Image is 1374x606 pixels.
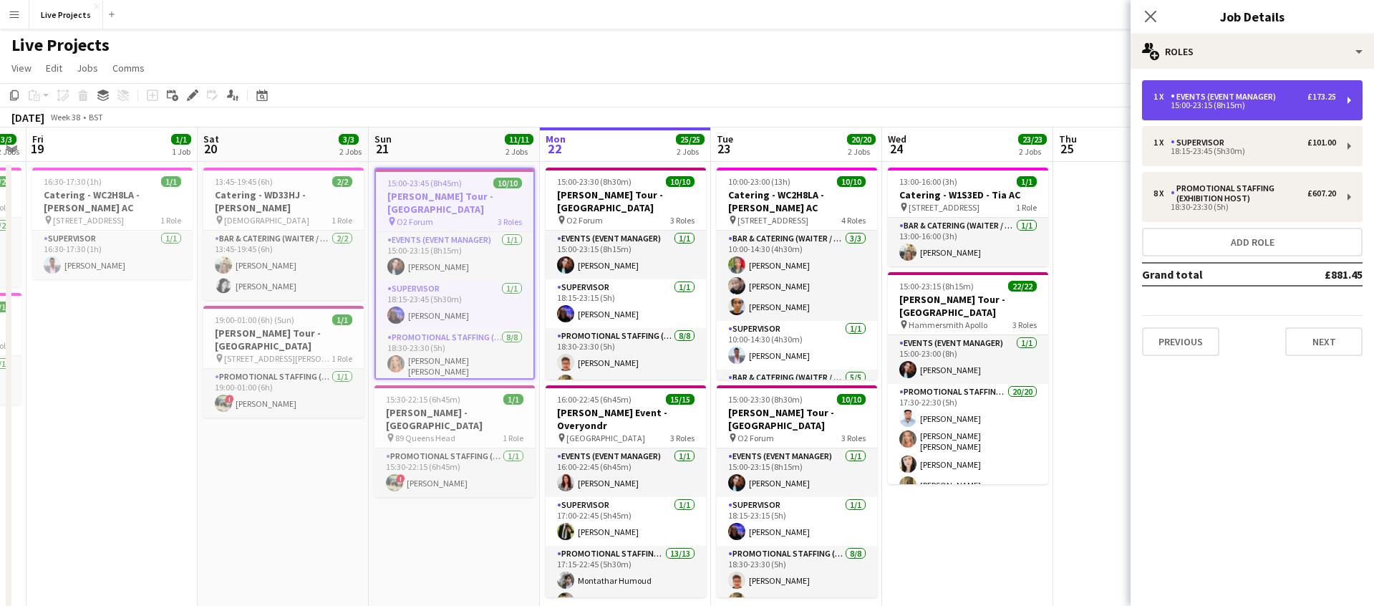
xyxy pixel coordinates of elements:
span: Hammersmith Apollo [909,319,987,330]
span: 1/1 [171,134,191,145]
app-job-card: 10:00-23:00 (13h)10/10Catering - WC2H8LA - [PERSON_NAME] AC [STREET_ADDRESS]4 RolesBar & Catering... [717,168,877,380]
span: 15:00-23:45 (8h45m) [387,178,462,188]
span: 1 Role [503,433,523,443]
button: Add role [1142,228,1363,256]
span: Jobs [77,62,98,74]
app-card-role: Events (Event Manager)1/115:00-23:15 (8h15m)[PERSON_NAME] [717,448,877,497]
div: £101.00 [1307,138,1336,148]
span: 24 [886,140,906,157]
span: Fri [32,133,44,145]
span: ! [397,474,405,483]
span: 89 Queens Head [395,433,455,443]
div: 18:15-23:45 (5h30m) [1153,148,1336,155]
app-card-role: Events (Event Manager)1/116:00-22:45 (6h45m)[PERSON_NAME] [546,448,706,497]
h3: [PERSON_NAME] Tour - [GEOGRAPHIC_DATA] [717,406,877,432]
td: Grand total [1142,263,1277,286]
div: 13:45-19:45 (6h)2/2Catering - WD33HJ - [PERSON_NAME] [DEMOGRAPHIC_DATA]1 RoleBar & Catering (Wait... [203,168,364,300]
span: 15/15 [666,394,695,405]
button: Previous [1142,327,1219,356]
h3: Catering - WC2H8LA - [PERSON_NAME] AC [32,188,193,214]
span: Thu [1059,133,1077,145]
span: 20/20 [847,134,876,145]
div: [DATE] [11,110,44,125]
div: Roles [1131,34,1374,69]
span: 23 [715,140,733,157]
app-card-role: Events (Event Manager)1/115:00-23:15 (8h15m)[PERSON_NAME] [376,232,533,281]
div: Events (Event Manager) [1171,92,1282,102]
app-card-role: Promotional Staffing (Exhibition Host)1/115:30-22:15 (6h45m)![PERSON_NAME] [374,448,535,497]
a: Comms [107,59,150,77]
app-card-role: Events (Event Manager)1/115:00-23:00 (8h)[PERSON_NAME] [888,335,1048,384]
span: [DEMOGRAPHIC_DATA] [224,215,309,226]
span: Wed [888,133,906,145]
div: Supervisor [1171,138,1230,148]
span: 25/25 [676,134,705,145]
app-card-role: Supervisor1/110:00-14:30 (4h30m)[PERSON_NAME] [717,321,877,370]
span: 3 Roles [670,215,695,226]
div: 2 Jobs [339,146,362,157]
td: £881.45 [1277,263,1363,286]
span: Tue [717,133,733,145]
div: 15:00-23:15 (8h15m)22/22[PERSON_NAME] Tour - [GEOGRAPHIC_DATA] Hammersmith Apollo3 RolesEvents (E... [888,272,1048,484]
a: Edit [40,59,68,77]
h3: [PERSON_NAME] Event - Overyondr [546,406,706,432]
span: 1/1 [332,314,352,325]
h3: [PERSON_NAME] Tour - [GEOGRAPHIC_DATA] [203,327,364,352]
span: 22/22 [1008,281,1037,292]
app-card-role: Supervisor1/117:00-22:45 (5h45m)[PERSON_NAME] [546,497,706,546]
span: 15:30-22:15 (6h45m) [386,394,460,405]
span: 2/2 [332,176,352,187]
div: 1 Job [172,146,190,157]
div: 1 x [1153,138,1171,148]
app-job-card: 19:00-01:00 (6h) (Sun)1/1[PERSON_NAME] Tour - [GEOGRAPHIC_DATA] [STREET_ADDRESS][PERSON_NAME]1 Ro... [203,306,364,418]
span: Comms [112,62,145,74]
div: 2 Jobs [848,146,875,157]
div: 15:00-23:15 (8h15m) [1153,102,1336,109]
app-job-card: 15:00-23:30 (8h30m)10/10[PERSON_NAME] Tour - [GEOGRAPHIC_DATA] O2 Forum3 RolesEvents (Event Manag... [717,385,877,597]
a: Jobs [71,59,104,77]
app-job-card: 15:00-23:45 (8h45m)10/10[PERSON_NAME] Tour - [GEOGRAPHIC_DATA] O2 Forum3 RolesEvents (Event Manag... [374,168,535,380]
app-card-role: Supervisor1/118:15-23:15 (5h)[PERSON_NAME] [717,497,877,546]
app-card-role: Bar & Catering (Waiter / waitress)3/310:00-14:30 (4h30m)[PERSON_NAME][PERSON_NAME][PERSON_NAME] [717,231,877,321]
span: 10:00-23:00 (13h) [728,176,790,187]
div: 18:30-23:30 (5h) [1153,203,1336,211]
span: O2 Forum [397,216,433,227]
h3: [PERSON_NAME] - [GEOGRAPHIC_DATA] [374,406,535,432]
span: [STREET_ADDRESS][PERSON_NAME] [224,353,332,364]
h3: [PERSON_NAME] Tour - [GEOGRAPHIC_DATA] [546,188,706,214]
span: O2 Forum [566,215,603,226]
span: View [11,62,32,74]
app-job-card: 13:00-16:00 (3h)1/1Catering - W1S3ED - Tia AC [STREET_ADDRESS]1 RoleBar & Catering (Waiter / wait... [888,168,1048,266]
h3: [PERSON_NAME] Tour - [GEOGRAPHIC_DATA] [376,190,533,216]
span: [STREET_ADDRESS] [909,202,979,213]
span: 15:00-23:15 (8h15m) [899,281,974,292]
app-job-card: 16:00-22:45 (6h45m)15/15[PERSON_NAME] Event - Overyondr [GEOGRAPHIC_DATA]3 RolesEvents (Event Man... [546,385,706,597]
span: 4 Roles [841,215,866,226]
app-job-card: 15:00-23:30 (8h30m)10/10[PERSON_NAME] Tour - [GEOGRAPHIC_DATA] O2 Forum3 RolesEvents (Event Manag... [546,168,706,380]
div: 2 Jobs [505,146,533,157]
span: 15:00-23:30 (8h30m) [728,394,803,405]
span: 19:00-01:00 (6h) (Sun) [215,314,294,325]
span: Sun [374,133,392,145]
app-card-role: Supervisor1/116:30-17:30 (1h)[PERSON_NAME] [32,231,193,279]
span: 1/1 [161,176,181,187]
span: 13:45-19:45 (6h) [215,176,273,187]
h3: Job Details [1131,7,1374,26]
span: 3 Roles [498,216,522,227]
div: 2 Jobs [677,146,704,157]
span: Week 38 [47,112,83,122]
h1: Live Projects [11,34,110,56]
span: 10/10 [493,178,522,188]
app-job-card: 16:30-17:30 (1h)1/1Catering - WC2H8LA - [PERSON_NAME] AC [STREET_ADDRESS]1 RoleSupervisor1/116:30... [32,168,193,279]
span: 1 Role [160,215,181,226]
h3: Catering - W1S3ED - Tia AC [888,188,1048,201]
span: [STREET_ADDRESS] [737,215,808,226]
h3: [PERSON_NAME] Tour - [GEOGRAPHIC_DATA] [888,293,1048,319]
span: 25 [1057,140,1077,157]
span: 1/1 [503,394,523,405]
h3: Catering - WC2H8LA - [PERSON_NAME] AC [717,188,877,214]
